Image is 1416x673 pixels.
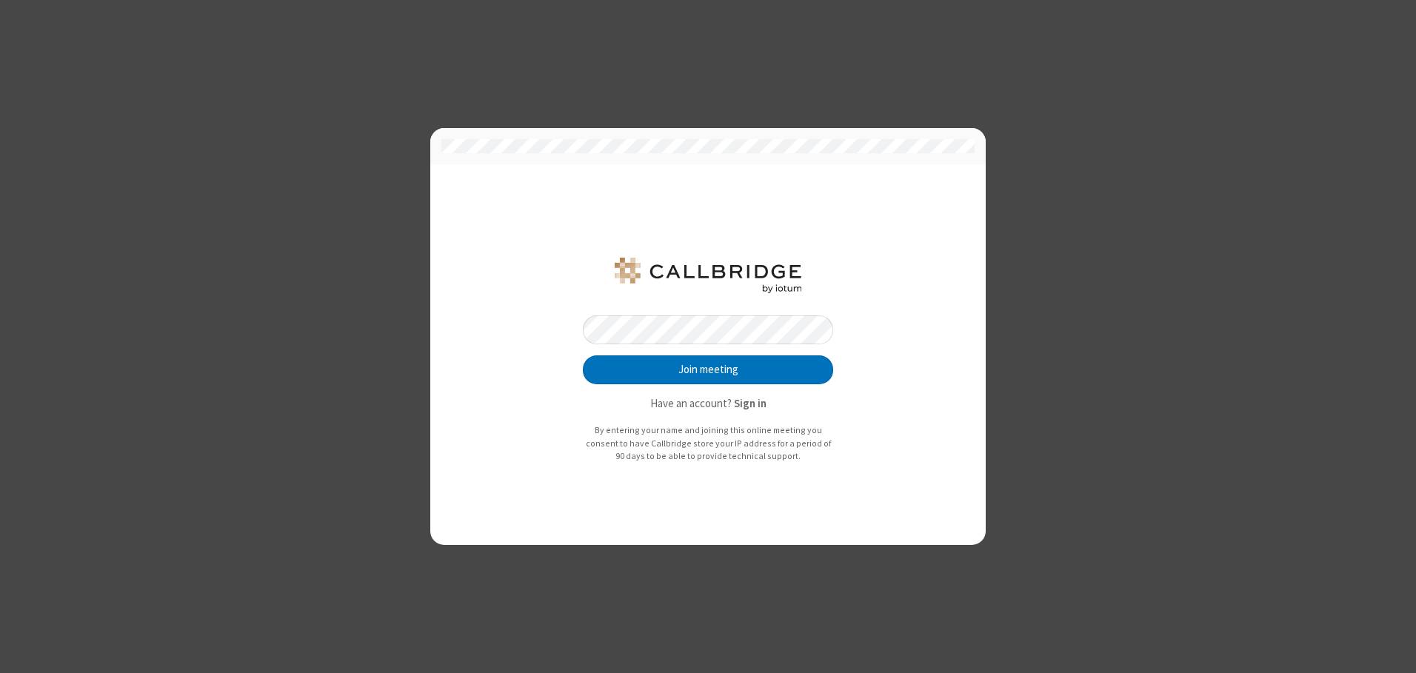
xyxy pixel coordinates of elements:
img: QA Selenium DO NOT DELETE OR CHANGE [612,258,804,293]
button: Sign in [734,395,767,412]
button: Join meeting [583,355,833,385]
strong: Sign in [734,396,767,410]
p: By entering your name and joining this online meeting you consent to have Callbridge store your I... [583,423,833,463]
p: Have an account? [583,395,833,412]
